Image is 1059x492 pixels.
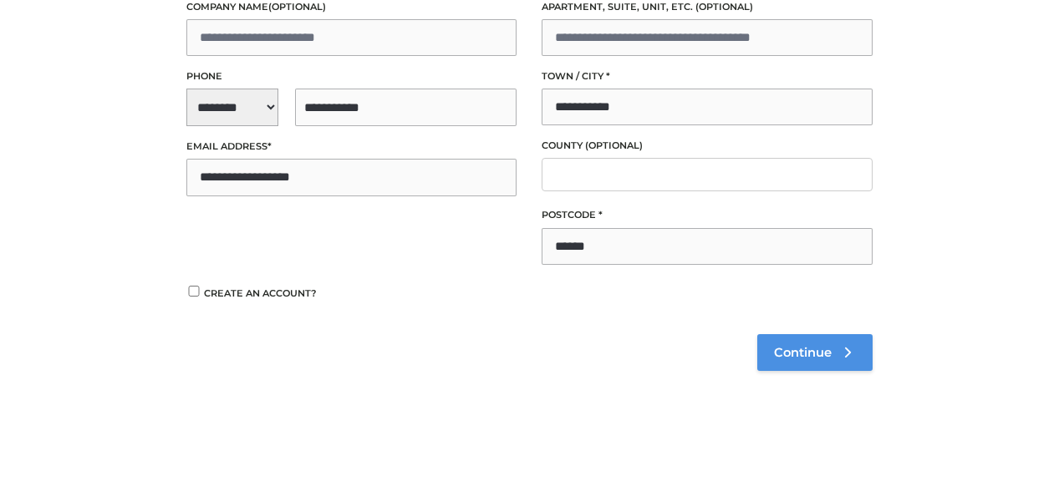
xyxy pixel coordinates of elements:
label: Email address [186,139,517,155]
input: Create an account? [186,286,201,297]
span: (optional) [695,1,753,13]
span: Continue [774,345,832,360]
label: Phone [186,68,517,84]
span: Create an account? [204,287,317,299]
span: (optional) [268,1,326,13]
label: Town / City [542,68,873,84]
a: Continue [757,334,873,371]
label: County [542,138,873,154]
label: Postcode [542,207,873,223]
span: (optional) [585,139,643,151]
